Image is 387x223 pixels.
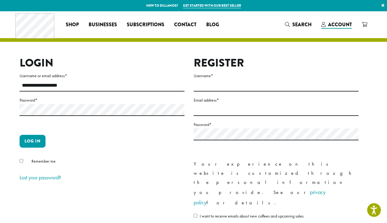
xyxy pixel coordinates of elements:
[292,21,312,28] span: Search
[31,158,56,164] span: Remember me
[89,21,117,29] span: Businesses
[194,160,359,208] p: Your experience on this website is customized through the personal information you provide. See o...
[200,213,305,219] span: I want to receive emails about new coffees and upcoming sales.
[194,189,326,206] a: privacy policy
[280,20,316,30] a: Search
[194,121,359,128] label: Password
[174,21,196,29] span: Contact
[328,21,352,28] span: Account
[20,135,46,148] button: Log in
[20,72,184,80] label: Username or email address
[20,96,184,104] label: Password
[20,56,184,70] h2: Login
[183,3,241,8] a: Get started with our best seller
[66,21,79,29] span: Shop
[194,56,359,70] h2: Register
[194,72,359,80] label: Username
[127,21,164,29] span: Subscriptions
[20,174,61,181] a: Lost your password?
[206,21,219,29] span: Blog
[194,96,359,104] label: Email address
[61,20,84,30] a: Shop
[194,214,197,218] input: I want to receive emails about new coffees and upcoming sales.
